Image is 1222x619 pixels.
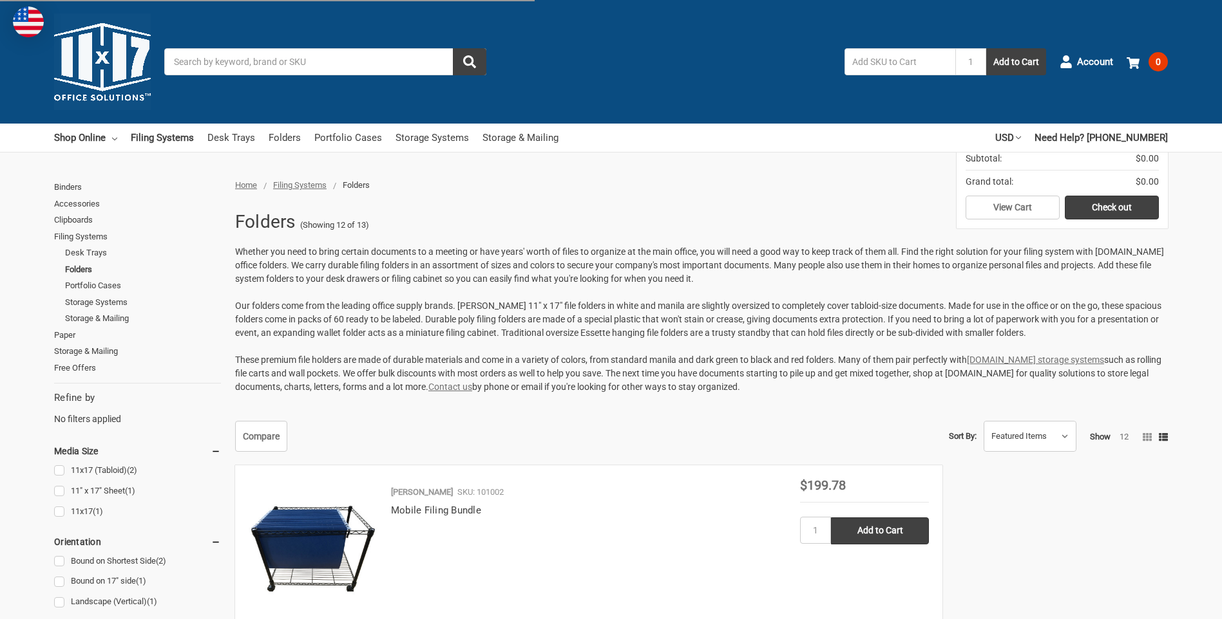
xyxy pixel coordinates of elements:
a: 11" x 17" Sheet [54,483,221,500]
a: Folders [269,124,301,152]
a: Storage Systems [65,294,221,311]
a: Folders [65,261,221,278]
a: Desk Trays [65,245,221,261]
a: Account [1060,45,1113,79]
h5: Media Size [54,443,221,459]
a: Clipboards [54,212,221,228]
span: (1) [93,506,103,516]
a: Home [235,180,257,190]
a: [DOMAIN_NAME] storage systems [967,355,1104,365]
a: Portfolio Cases [65,277,221,294]
a: 11x17 (Tabloid) [54,462,221,479]
a: Need Help? [PHONE_NUMBER] [1035,124,1168,152]
span: Grand total: [966,175,1013,189]
a: Storage Systems [396,124,469,152]
p: These premium file holders are made of durable materials and come in a variety of colors, from st... [235,353,1168,394]
a: Portfolio Cases [314,124,382,152]
h5: Refine by [54,391,221,405]
span: (1) [136,576,146,586]
p: Whether you need to bring certain documents to a meeting or have years' worth of files to organiz... [235,245,1168,286]
input: Add to Cart [831,517,929,544]
img: duty and tax information for United States [13,6,44,37]
img: 11x17.com [54,14,151,110]
a: Free Offers [54,360,221,376]
a: Storage & Mailing [65,310,221,327]
span: (1) [147,596,157,606]
a: Accessories [54,196,221,212]
span: (2) [127,465,137,475]
button: Add to Cart [986,48,1046,75]
a: Paper [54,327,221,344]
a: Shop Online [54,124,117,152]
label: Sort By: [949,427,977,446]
a: Compare [235,421,287,452]
a: Check out [1065,196,1159,220]
a: Binders [54,179,221,196]
p: SKU: 101002 [457,486,504,499]
span: $0.00 [1136,175,1159,189]
span: (1) [125,486,135,495]
a: Storage & Mailing [54,343,221,360]
a: Landscape (Vertical) [54,593,221,611]
span: Folders [343,180,370,190]
h1: Folders [235,205,296,239]
span: Show [1090,432,1111,441]
a: Mobile Filing Bundle [391,504,481,516]
a: 12 [1120,432,1129,441]
img: Mobile Filing Bundle [249,479,377,607]
a: Desk Trays [207,124,255,152]
input: Search by keyword, brand or SKU [164,48,486,75]
a: Filing Systems [131,124,194,152]
span: Account [1077,55,1113,69]
a: Contact us [428,382,472,392]
a: Filing Systems [54,228,221,245]
span: (2) [156,556,166,566]
a: Bound on 17" side [54,573,221,590]
p: Our folders come from the leading office supply brands. [PERSON_NAME] 11" x 17" file folders in w... [235,299,1168,340]
a: 0 [1127,45,1168,79]
a: Filing Systems [273,180,327,190]
span: $0.00 [1136,152,1159,165]
p: [PERSON_NAME] [391,486,453,499]
a: Storage & Mailing [482,124,558,152]
input: Add SKU to Cart [845,48,955,75]
span: Subtotal: [966,152,1002,165]
span: 0 [1149,52,1168,71]
span: (Showing 12 of 13) [300,219,369,232]
a: View Cart [966,196,1060,220]
h5: Orientation [54,534,221,550]
a: 11x17 [54,503,221,521]
span: $199.78 [800,477,846,493]
iframe: Google Customer Reviews [1116,584,1222,619]
a: USD [995,124,1021,152]
a: Bound on Shortest Side [54,553,221,570]
div: No filters applied [54,391,221,425]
